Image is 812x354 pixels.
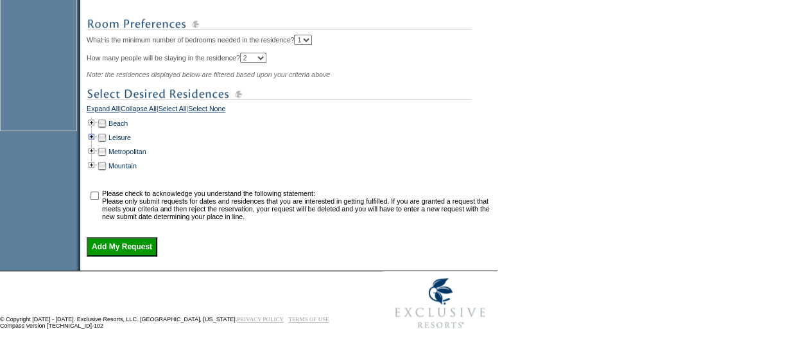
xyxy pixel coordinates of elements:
a: PRIVACY POLICY [237,316,284,323]
td: Please check to acknowledge you understand the following statement: Please only submit requests f... [102,190,493,220]
div: | | | [87,105,494,116]
a: Beach [108,119,128,127]
a: Leisure [108,134,131,141]
img: Exclusive Resorts [383,271,497,335]
a: Collapse All [121,105,157,116]
a: Expand All [87,105,119,116]
a: Mountain [108,162,137,170]
span: Note: the residences displayed below are filtered based upon your criteria above [87,71,330,78]
a: Select None [188,105,225,116]
a: Metropolitan [108,148,146,155]
a: TERMS OF USE [289,316,329,323]
a: Select All [159,105,187,116]
input: Add My Request [87,237,157,256]
img: subTtlRoomPreferences.gif [87,16,472,32]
